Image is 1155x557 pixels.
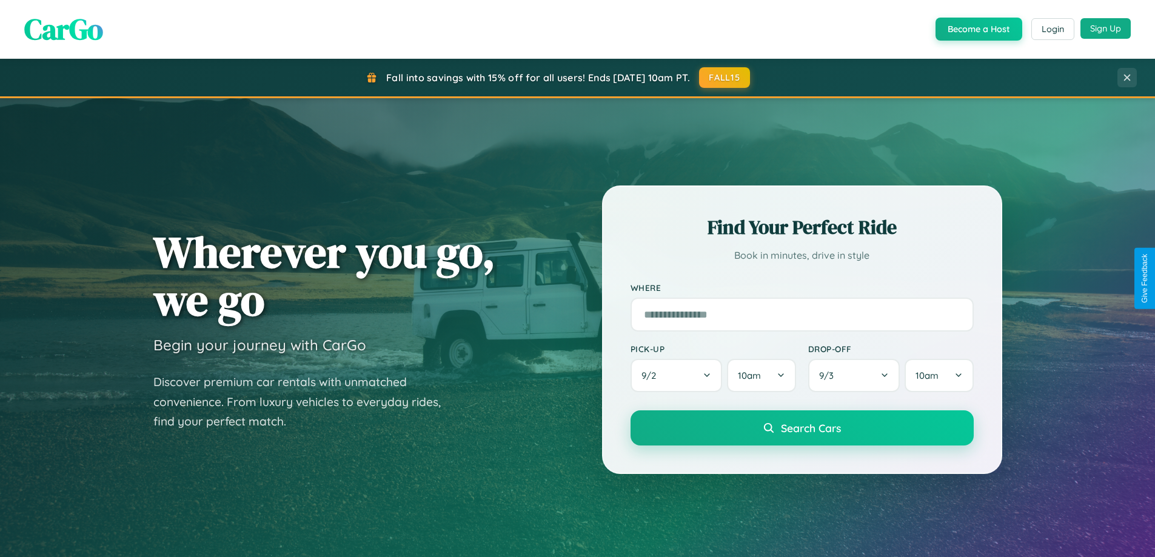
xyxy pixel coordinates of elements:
button: FALL15 [699,67,750,88]
label: Pick-up [631,344,796,354]
button: 10am [727,359,795,392]
span: Search Cars [781,421,841,435]
span: 9 / 3 [819,370,840,381]
h1: Wherever you go, we go [153,228,495,324]
button: 10am [905,359,973,392]
button: Login [1031,18,1074,40]
button: Become a Host [936,18,1022,41]
button: 9/2 [631,359,723,392]
p: Book in minutes, drive in style [631,247,974,264]
span: 10am [738,370,761,381]
label: Where [631,282,974,293]
label: Drop-off [808,344,974,354]
button: Search Cars [631,410,974,445]
span: Fall into savings with 15% off for all users! Ends [DATE] 10am PT. [386,72,690,84]
div: Give Feedback [1140,254,1149,303]
span: 9 / 2 [641,370,662,381]
h3: Begin your journey with CarGo [153,336,366,354]
p: Discover premium car rentals with unmatched convenience. From luxury vehicles to everyday rides, ... [153,372,457,432]
button: Sign Up [1080,18,1131,39]
h2: Find Your Perfect Ride [631,214,974,241]
button: 9/3 [808,359,900,392]
span: 10am [916,370,939,381]
span: CarGo [24,9,103,49]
